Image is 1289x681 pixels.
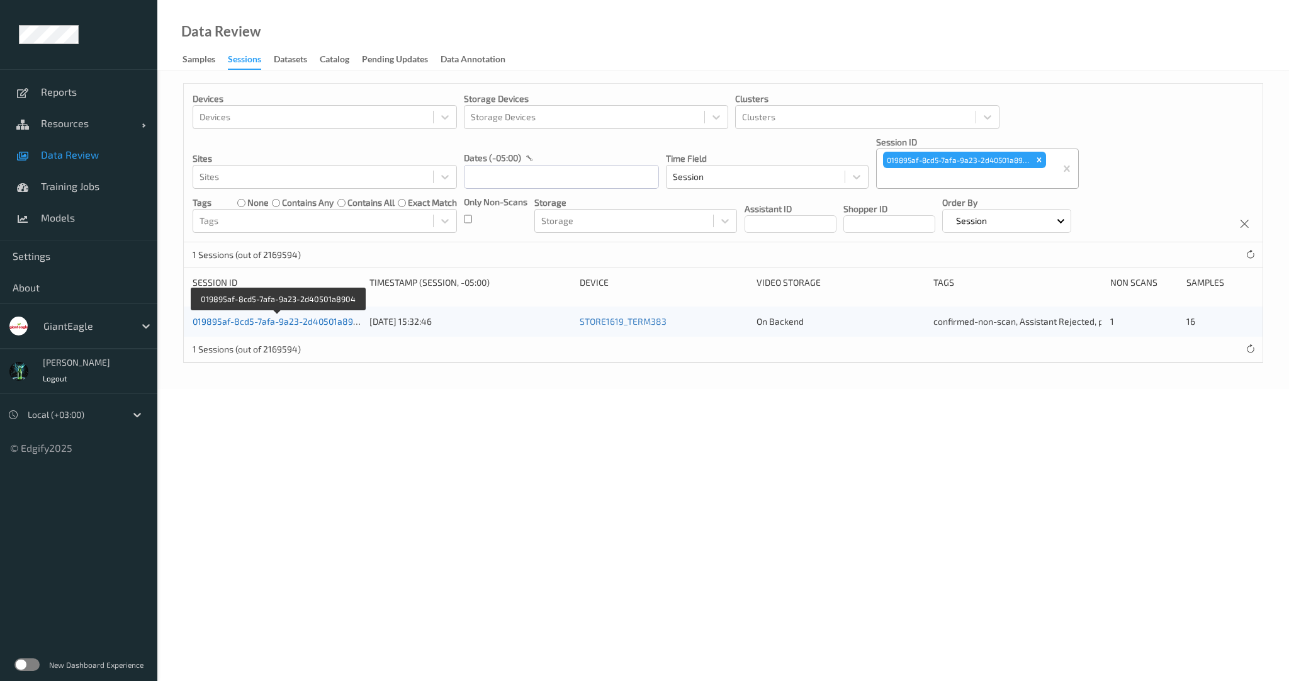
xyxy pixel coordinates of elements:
[282,196,334,209] label: contains any
[183,53,215,69] div: Samples
[580,316,667,327] a: STORE1619_TERM383
[193,93,457,105] p: Devices
[735,93,999,105] p: Clusters
[1110,276,1178,289] div: Non Scans
[933,276,1101,289] div: Tags
[1110,316,1114,327] span: 1
[745,203,836,215] p: Assistant ID
[183,51,228,69] a: Samples
[320,51,362,69] a: Catalog
[193,196,211,209] p: Tags
[193,316,364,327] a: 019895af-8cd5-7afa-9a23-2d40501a8904
[933,316,1252,327] span: confirmed-non-scan, Assistant Rejected, product recovered, recovered product
[362,51,441,69] a: Pending Updates
[464,196,527,208] p: Only Non-Scans
[369,315,571,328] div: [DATE] 15:32:46
[193,343,301,356] p: 1 Sessions (out of 2169594)
[1186,316,1195,327] span: 16
[757,315,925,328] div: On Backend
[876,136,1079,149] p: Session ID
[464,93,728,105] p: Storage Devices
[441,53,505,69] div: Data Annotation
[347,196,395,209] label: contains all
[1186,276,1254,289] div: Samples
[369,276,571,289] div: Timestamp (Session, -05:00)
[580,276,748,289] div: Device
[193,276,361,289] div: Session ID
[181,25,261,38] div: Data Review
[228,53,261,70] div: Sessions
[952,215,991,227] p: Session
[534,196,737,209] p: Storage
[274,53,307,69] div: Datasets
[228,51,274,70] a: Sessions
[1032,152,1046,168] div: Remove 019895af-8cd5-7afa-9a23-2d40501a8904
[362,53,428,69] div: Pending Updates
[464,152,521,164] p: dates (-05:00)
[274,51,320,69] a: Datasets
[247,196,269,209] label: none
[441,51,518,69] a: Data Annotation
[843,203,935,215] p: Shopper ID
[883,152,1032,168] div: 019895af-8cd5-7afa-9a23-2d40501a8904
[408,196,457,209] label: exact match
[757,276,925,289] div: Video Storage
[320,53,349,69] div: Catalog
[193,152,457,165] p: Sites
[942,196,1071,209] p: Order By
[193,249,301,261] p: 1 Sessions (out of 2169594)
[666,152,869,165] p: Time Field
